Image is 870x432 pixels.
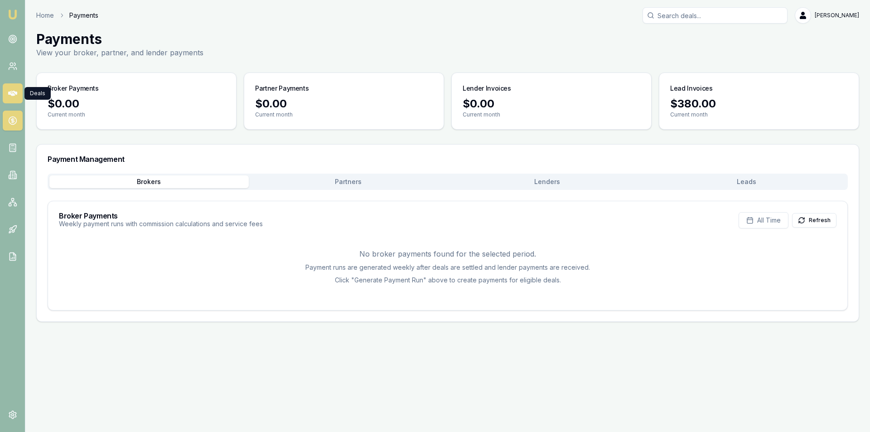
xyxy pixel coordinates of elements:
[463,111,640,118] p: Current month
[643,7,788,24] input: Search deals
[59,248,836,259] p: No broker payments found for the selected period.
[255,111,433,118] p: Current month
[36,11,54,20] a: Home
[59,276,836,285] p: Click "Generate Payment Run" above to create payments for eligible deals.
[463,97,640,111] div: $0.00
[463,84,511,93] h3: Lender Invoices
[59,219,263,228] p: Weekly payment runs with commission calculations and service fees
[448,175,647,188] button: Lenders
[49,175,249,188] button: Brokers
[48,97,225,111] div: $0.00
[48,155,848,163] h3: Payment Management
[48,84,99,93] h3: Broker Payments
[48,111,225,118] p: Current month
[59,263,836,272] p: Payment runs are generated weekly after deals are settled and lender payments are received.
[36,31,203,47] h1: Payments
[739,212,788,228] button: All Time
[255,84,309,93] h3: Partner Payments
[815,12,859,19] span: [PERSON_NAME]
[670,97,848,111] div: $380.00
[7,9,18,20] img: emu-icon-u.png
[24,87,51,100] div: Deals
[757,216,781,225] span: All Time
[647,175,846,188] button: Leads
[59,212,263,219] h3: Broker Payments
[36,47,203,58] p: View your broker, partner, and lender payments
[670,111,848,118] p: Current month
[255,97,433,111] div: $0.00
[69,11,98,20] span: Payments
[670,84,712,93] h3: Lead Invoices
[792,213,836,228] button: Refresh
[249,175,448,188] button: Partners
[36,11,98,20] nav: breadcrumb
